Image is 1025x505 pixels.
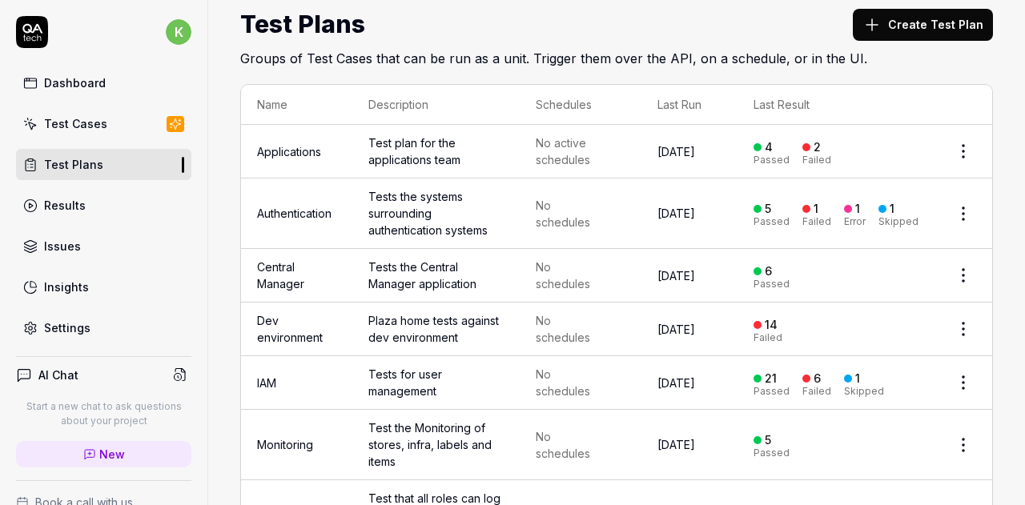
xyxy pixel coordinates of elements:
[16,312,191,343] a: Settings
[844,217,866,226] div: Error
[754,279,790,289] div: Passed
[257,314,323,344] a: Dev environment
[765,140,773,154] div: 4
[657,145,695,158] time: [DATE]
[765,371,777,386] div: 21
[16,67,191,98] a: Dashboard
[352,85,520,125] th: Description
[166,16,191,48] button: k
[754,333,782,343] div: Failed
[44,156,103,173] div: Test Plans
[802,217,831,226] div: Failed
[657,323,695,336] time: [DATE]
[657,376,695,390] time: [DATE]
[765,318,778,332] div: 14
[99,446,125,463] span: New
[765,433,771,447] div: 5
[257,376,276,390] a: IAM
[257,145,321,158] a: Applications
[38,367,78,383] h4: AI Chat
[44,279,89,295] div: Insights
[368,312,504,346] span: Plaza home tests against dev environment
[657,438,695,451] time: [DATE]
[844,387,884,396] div: Skipped
[16,441,191,467] a: New
[890,202,894,216] div: 1
[16,399,191,428] p: Start a new chat to ask questions about your project
[257,260,304,291] a: Central Manager
[16,190,191,221] a: Results
[536,197,606,230] span: No schedules
[878,217,918,226] div: Skipped
[853,9,993,41] button: Create Test Plan
[814,140,821,154] div: 2
[16,271,191,303] a: Insights
[44,238,81,255] div: Issues
[536,366,606,399] span: No schedules
[368,188,504,238] span: Tests the systems surrounding authentication systems
[641,85,738,125] th: Last Run
[240,42,993,68] h2: Groups of Test Cases that can be run as a unit. Trigger them over the API, on a schedule, or in t...
[536,259,606,292] span: No schedules
[257,206,332,220] a: Authentication
[44,319,90,336] div: Settings
[536,312,606,346] span: No schedules
[166,19,191,45] span: k
[240,6,365,42] h1: Test Plans
[754,387,790,396] div: Passed
[16,108,191,139] a: Test Cases
[44,74,106,91] div: Dashboard
[855,202,860,216] div: 1
[368,134,504,168] span: Test plan for the applications team
[536,134,606,168] span: No active schedules
[765,202,771,216] div: 5
[520,85,641,125] th: Schedules
[536,428,606,462] span: No schedules
[241,85,352,125] th: Name
[16,149,191,180] a: Test Plans
[814,371,821,386] div: 6
[802,387,831,396] div: Failed
[802,155,831,165] div: Failed
[814,202,818,216] div: 1
[657,269,695,283] time: [DATE]
[657,206,695,220] time: [DATE]
[754,448,790,458] div: Passed
[738,85,935,125] th: Last Result
[16,230,191,262] a: Issues
[754,155,790,165] div: Passed
[257,438,313,451] a: Monitoring
[368,419,504,470] span: Test the Monitoring of stores, infra, labels and items
[368,366,504,399] span: Tests for user management
[368,259,504,292] span: Tests the Central Manager application
[855,371,860,386] div: 1
[754,217,790,226] div: Passed
[44,115,107,132] div: Test Cases
[44,197,86,214] div: Results
[765,264,772,279] div: 6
